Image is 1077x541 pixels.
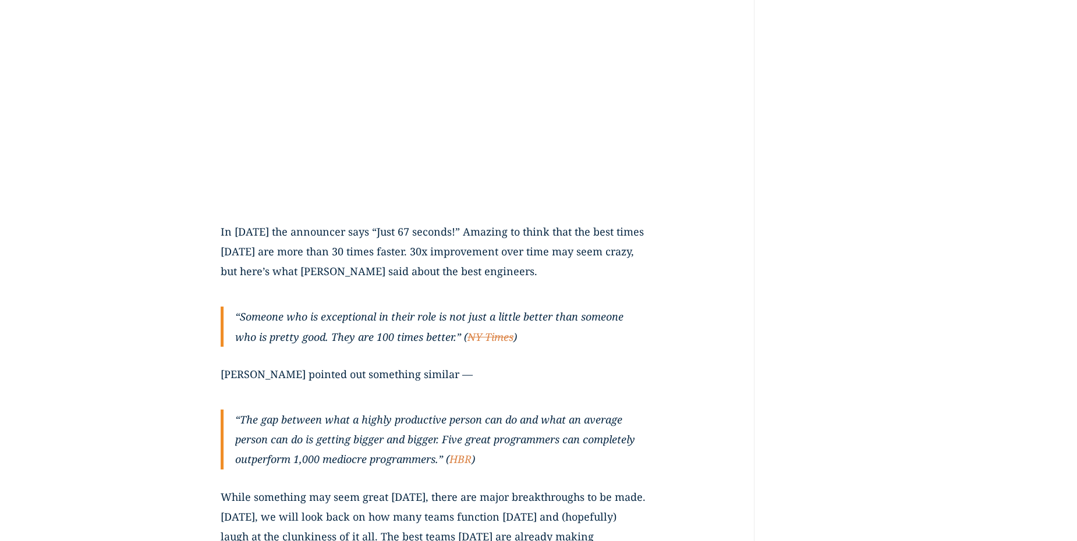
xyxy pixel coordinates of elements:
p: “Someone who is exceptional in their role is not just a little better than someone who is pretty ... [235,307,646,346]
a: NY Times [467,330,513,344]
p: [PERSON_NAME] pointed out something similar — [221,364,646,398]
a: HBR [449,452,472,466]
p: In [DATE] the announcer says “Just 67 seconds!” Amazing to think that the best times [DATE] are m... [221,222,646,296]
p: “The gap between what a highly productive person can do and what an average person can do is gett... [235,410,646,469]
